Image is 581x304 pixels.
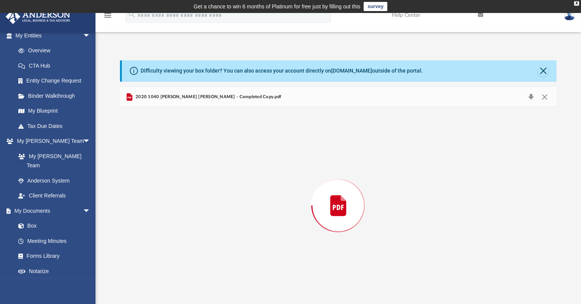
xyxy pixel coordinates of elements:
[83,203,98,219] span: arrow_drop_down
[103,11,112,20] i: menu
[5,203,98,218] a: My Documentsarrow_drop_down
[11,264,98,279] a: Notarize
[538,92,552,102] button: Close
[5,28,102,43] a: My Entitiesarrow_drop_down
[128,10,136,19] i: search
[11,58,102,73] a: CTA Hub
[11,118,102,134] a: Tax Due Dates
[11,233,98,249] a: Meeting Minutes
[11,103,98,119] a: My Blueprint
[11,249,94,264] a: Forms Library
[5,134,98,149] a: My [PERSON_NAME] Teamarrow_drop_down
[194,2,361,11] div: Get a chance to win 6 months of Platinum for free just by filling out this
[11,218,94,234] a: Box
[11,73,102,89] a: Entity Change Request
[574,1,579,6] div: close
[141,67,423,75] div: Difficulty viewing your box folder? You can also access your account directly on outside of the p...
[134,94,282,100] span: 2020 1040 [PERSON_NAME] [PERSON_NAME] - Completed Copy.pdf
[564,10,575,21] img: User Pic
[103,15,112,20] a: menu
[11,149,94,173] a: My [PERSON_NAME] Team
[332,68,372,74] a: [DOMAIN_NAME]
[11,188,98,204] a: Client Referrals
[524,92,538,102] button: Download
[11,173,98,188] a: Anderson System
[83,28,98,44] span: arrow_drop_down
[364,2,387,11] a: survey
[83,134,98,149] span: arrow_drop_down
[3,9,73,24] img: Anderson Advisors Platinum Portal
[538,66,549,76] button: Close
[11,88,102,103] a: Binder Walkthrough
[11,43,102,58] a: Overview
